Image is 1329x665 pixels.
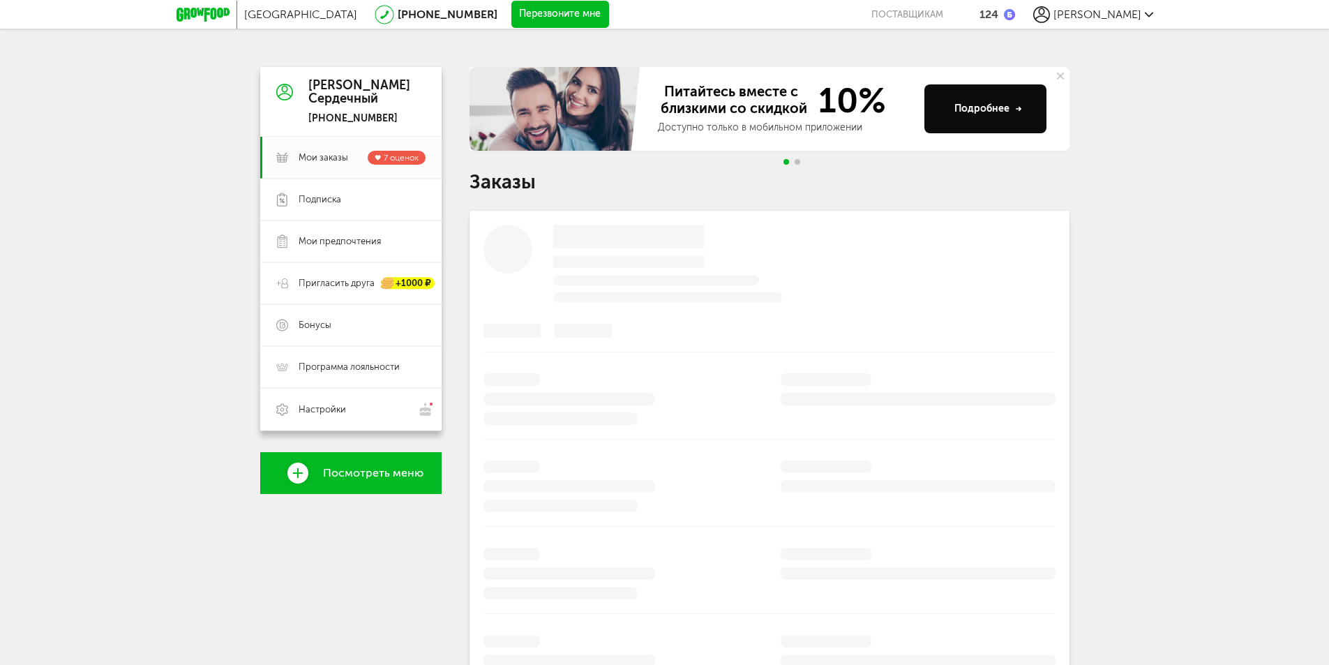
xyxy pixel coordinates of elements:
span: 10% [810,83,886,118]
span: Мои предпочтения [299,235,381,248]
a: Подписка [260,179,442,221]
span: Подписка [299,193,341,206]
button: Подробнее [924,84,1046,133]
a: Посмотреть меню [260,452,442,494]
div: +1000 ₽ [382,278,435,290]
a: Программа лояльности [260,346,442,388]
span: Питайтесь вместе с близкими со скидкой [658,83,810,118]
div: [PHONE_NUMBER] [308,112,410,125]
a: Настройки [260,388,442,431]
span: Программа лояльности [299,361,400,373]
span: 7 оценок [384,153,419,163]
a: Пригласить друга +1000 ₽ [260,262,442,304]
span: [GEOGRAPHIC_DATA] [244,8,357,21]
span: Go to slide 2 [795,159,800,165]
span: Бонусы [299,319,331,331]
img: family-banner.579af9d.jpg [470,67,644,151]
span: Посмотреть меню [323,467,423,479]
div: Подробнее [954,102,1022,116]
h1: Заказы [470,173,1069,191]
span: Пригласить друга [299,277,375,290]
div: 124 [979,8,998,21]
button: Перезвоните мне [511,1,609,29]
a: [PHONE_NUMBER] [398,8,497,21]
span: [PERSON_NAME] [1053,8,1141,21]
a: Бонусы [260,304,442,346]
span: Настройки [299,403,346,416]
div: Доступно только в мобильном приложении [658,121,913,135]
span: Мои заказы [299,151,348,164]
img: bonus_b.cdccf46.png [1004,9,1015,20]
a: Мои заказы 7 оценок [260,137,442,179]
div: [PERSON_NAME] Сердечный [308,79,410,107]
span: Go to slide 1 [783,159,789,165]
a: Мои предпочтения [260,221,442,262]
